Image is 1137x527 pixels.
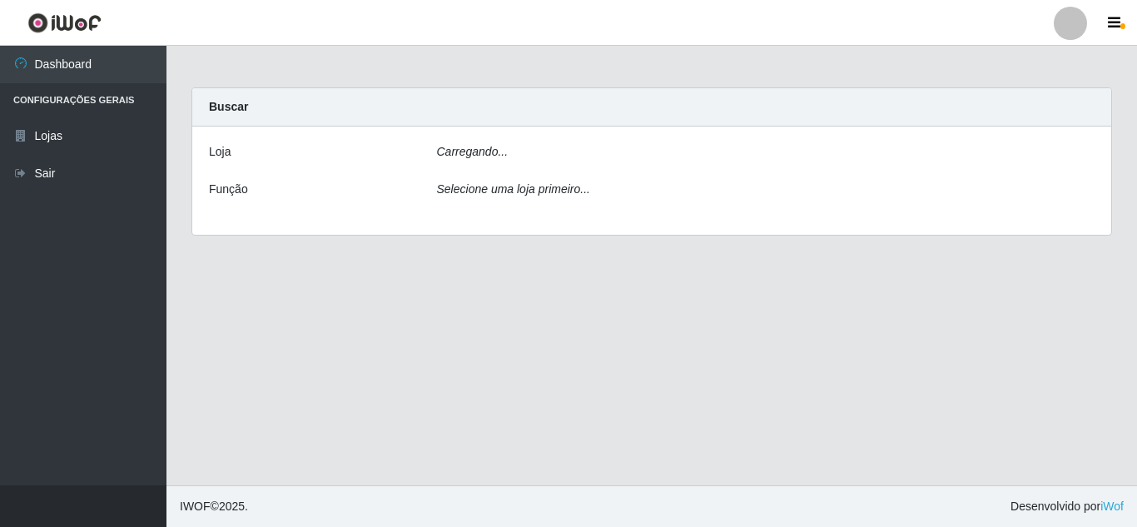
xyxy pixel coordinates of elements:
[27,12,102,33] img: CoreUI Logo
[180,500,211,513] span: IWOF
[209,100,248,113] strong: Buscar
[1100,500,1124,513] a: iWof
[209,143,231,161] label: Loja
[180,498,248,515] span: © 2025 .
[437,145,509,158] i: Carregando...
[1010,498,1124,515] span: Desenvolvido por
[437,182,590,196] i: Selecione uma loja primeiro...
[209,181,248,198] label: Função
